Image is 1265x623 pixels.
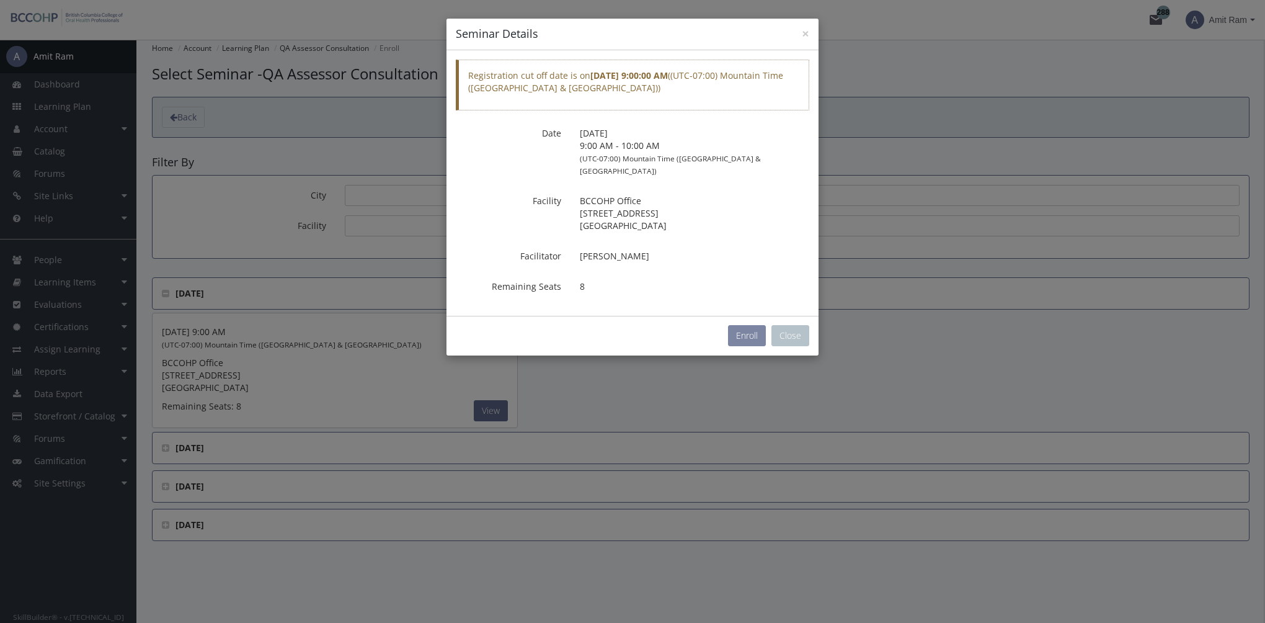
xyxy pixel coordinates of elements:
p: 8 [580,276,809,297]
label: Facility [446,190,570,207]
button: × [802,27,809,40]
span: Registration cut off date is on [468,69,668,81]
h4: Seminar Details [456,26,809,42]
span: (UTC-07:00) Mountain Time ([GEOGRAPHIC_DATA] & [GEOGRAPHIC_DATA]) [468,69,783,94]
button: Enroll [728,325,766,346]
label: Date [446,123,570,140]
strong: [DATE] 9:00:00 AM [590,69,668,81]
p: ( ) [468,69,799,94]
small: (UTC-07:00) Mountain Time ([GEOGRAPHIC_DATA] & [GEOGRAPHIC_DATA]) [580,153,761,176]
label: Facilitator [446,246,570,262]
p: BCCOHP Office [GEOGRAPHIC_DATA] [580,190,809,236]
span: [STREET_ADDRESS] [580,207,659,219]
label: Remaining Seats [446,276,570,293]
button: Close [771,325,809,346]
p: [PERSON_NAME] [580,246,809,267]
p: [DATE] 9:00 AM - 10:00 AM [580,123,809,181]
